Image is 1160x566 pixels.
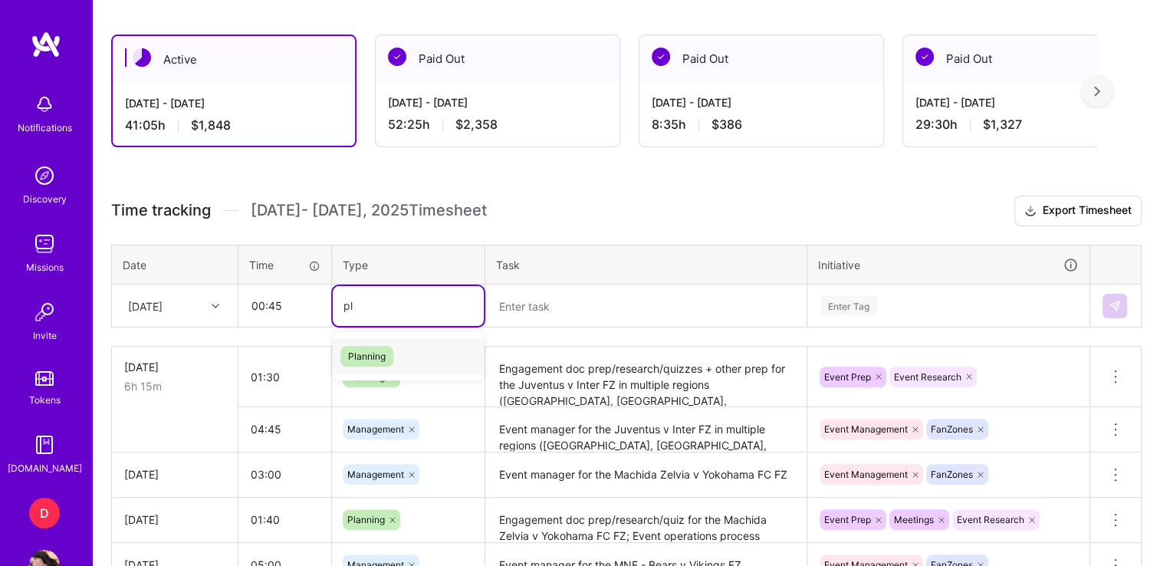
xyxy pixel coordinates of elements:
div: [DATE] - [DATE] [652,94,871,110]
div: 29:30 h [915,117,1135,133]
textarea: Event manager for the Juventus v Inter FZ in multiple regions ([GEOGRAPHIC_DATA], [GEOGRAPHIC_DAT... [487,409,805,451]
div: Invite [33,327,57,344]
img: logo [31,31,61,58]
div: Tokens [29,392,61,408]
span: Management [347,423,404,435]
div: Time [249,257,320,273]
span: Event Research [957,514,1024,525]
span: [DATE] - [DATE] , 2025 Timesheet [251,201,487,220]
div: [DATE] - [DATE] [388,94,607,110]
img: Paid Out [652,48,670,66]
div: [DATE] [128,298,163,314]
input: HH:MM [238,454,331,495]
div: [DATE] - [DATE] [125,95,343,111]
div: Paid Out [376,35,619,82]
img: guide book [29,429,60,460]
img: Submit [1109,300,1121,312]
span: Event Prep [824,514,871,525]
img: bell [29,89,60,120]
div: [DOMAIN_NAME] [8,460,82,476]
div: 8:35 h [652,117,871,133]
input: HH:MM [238,357,331,397]
span: FanZones [931,423,973,435]
div: 52:25 h [388,117,607,133]
input: HH:MM [238,499,331,540]
span: Event Prep [824,371,871,383]
img: Invite [29,297,60,327]
th: Task [485,245,807,285]
span: FanZones [931,469,973,480]
div: [DATE] [124,512,225,528]
button: Export Timesheet [1014,196,1142,226]
img: Paid Out [915,48,934,66]
div: Initiative [818,256,1079,274]
img: right [1094,86,1100,97]
div: 41:05 h [125,117,343,133]
div: [DATE] - [DATE] [915,94,1135,110]
div: D [29,498,60,528]
th: Date [112,245,238,285]
img: Paid Out [388,48,406,66]
div: Enter Tag [820,294,877,318]
span: $1,848 [191,117,231,133]
span: Event Research [894,371,961,383]
div: Missions [26,259,64,275]
img: tokens [35,371,54,386]
div: [DATE] [124,466,225,482]
span: Management [347,469,404,480]
span: Planning [340,346,393,367]
div: Paid Out [639,35,883,82]
input: HH:MM [239,285,330,326]
div: Discovery [23,191,67,207]
img: Active [133,48,151,67]
span: Time tracking [111,201,211,220]
span: Planning [347,514,385,525]
div: Paid Out [903,35,1147,82]
span: $1,327 [983,117,1022,133]
div: Active [113,36,355,83]
textarea: Event manager for the Machida Zelvia v Yokohama FC FZ [487,454,805,496]
i: icon Chevron [212,302,219,310]
span: Meetings [894,514,934,525]
th: Type [332,245,485,285]
div: 6h 15m [124,378,225,394]
textarea: Engagement doc prep/research/quizzes + other prep for the Juventus v Inter FZ in multiple regions... [487,348,805,406]
span: Event Management [824,469,908,480]
div: Notifications [18,120,72,136]
div: [DATE] [124,359,225,375]
input: HH:MM [238,409,331,449]
span: Event Management [824,423,908,435]
span: $2,358 [455,117,498,133]
img: discovery [29,160,60,191]
img: teamwork [29,229,60,259]
a: D [25,498,64,528]
textarea: Engagement doc prep/research/quiz for the Machida Zelvia v Yokohama FC FZ; Event operations proce... [487,499,805,541]
span: $386 [711,117,742,133]
span: Planning [347,371,385,383]
i: icon Download [1024,203,1037,219]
